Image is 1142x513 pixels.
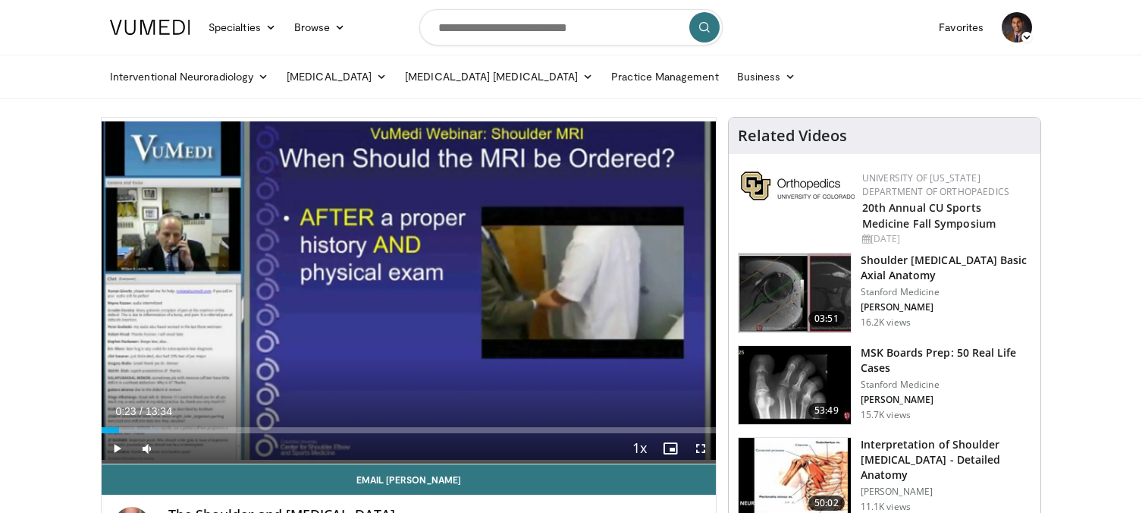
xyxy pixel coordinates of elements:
[861,379,1031,391] p: Stanford Medicine
[115,405,136,417] span: 0:23
[140,405,143,417] span: /
[686,433,716,464] button: Fullscreen
[862,232,1028,246] div: [DATE]
[739,253,851,332] img: 843da3bf-65ba-4ef1-b378-e6073ff3724a.150x105_q85_crop-smart_upscale.jpg
[808,496,845,511] span: 50:02
[861,345,1031,376] h3: MSK Boards Prep: 50 Real Life Cases
[741,172,855,200] img: 355603a8-37da-49b6-856f-e00d7e9307d3.png.150x105_q85_autocrop_double_scale_upscale_version-0.2.png
[146,405,172,417] span: 13:34
[862,200,996,231] a: 20th Annual CU Sports Medicine Fall Symposium
[739,346,851,425] img: -obq8PbsAZBgmTg34xMDoxOjBrO-I4W8.150x105_q85_crop-smart_upscale.jpg
[602,61,727,92] a: Practice Management
[861,253,1031,283] h3: Shoulder [MEDICAL_DATA] Basic Axial Anatomy
[625,433,655,464] button: Playback Rate
[861,316,911,329] p: 16.2K views
[102,427,716,433] div: Progress Bar
[861,286,1031,298] p: Stanford Medicine
[285,12,355,42] a: Browse
[862,172,1009,198] a: University of [US_STATE] Department of Orthopaedics
[655,433,686,464] button: Enable picture-in-picture mode
[861,501,911,513] p: 11.1K views
[396,61,602,92] a: [MEDICAL_DATA] [MEDICAL_DATA]
[930,12,993,42] a: Favorites
[102,433,132,464] button: Play
[278,61,396,92] a: [MEDICAL_DATA]
[808,403,845,418] span: 53:49
[419,9,723,46] input: Search topics, interventions
[1002,12,1032,42] img: Avatar
[102,464,716,495] a: Email [PERSON_NAME]
[738,345,1031,426] a: 53:49 MSK Boards Prep: 50 Real Life Cases Stanford Medicine [PERSON_NAME] 15.7K views
[861,409,911,421] p: 15.7K views
[861,301,1031,313] p: [PERSON_NAME]
[728,61,805,92] a: Business
[738,253,1031,333] a: 03:51 Shoulder [MEDICAL_DATA] Basic Axial Anatomy Stanford Medicine [PERSON_NAME] 16.2K views
[199,12,285,42] a: Specialties
[861,394,1031,406] p: [PERSON_NAME]
[132,433,162,464] button: Mute
[861,437,1031,483] h3: Interpretation of Shoulder [MEDICAL_DATA] - Detailed Anatomy
[110,20,190,35] img: VuMedi Logo
[808,311,845,326] span: 03:51
[101,61,278,92] a: Interventional Neuroradiology
[102,118,716,464] video-js: Video Player
[861,486,1031,498] p: [PERSON_NAME]
[738,127,847,145] h4: Related Videos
